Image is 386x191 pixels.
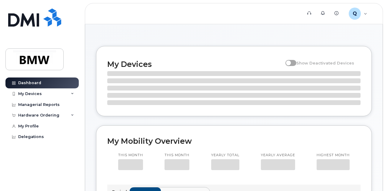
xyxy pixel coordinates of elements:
[317,153,350,158] p: Highest month
[107,137,361,146] h2: My Mobility Overview
[107,60,282,69] h2: My Devices
[118,153,143,158] p: This month
[296,61,354,65] span: Show Deactivated Devices
[211,153,239,158] p: Yearly total
[285,57,290,62] input: Show Deactivated Devices
[165,153,189,158] p: This month
[261,153,295,158] p: Yearly average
